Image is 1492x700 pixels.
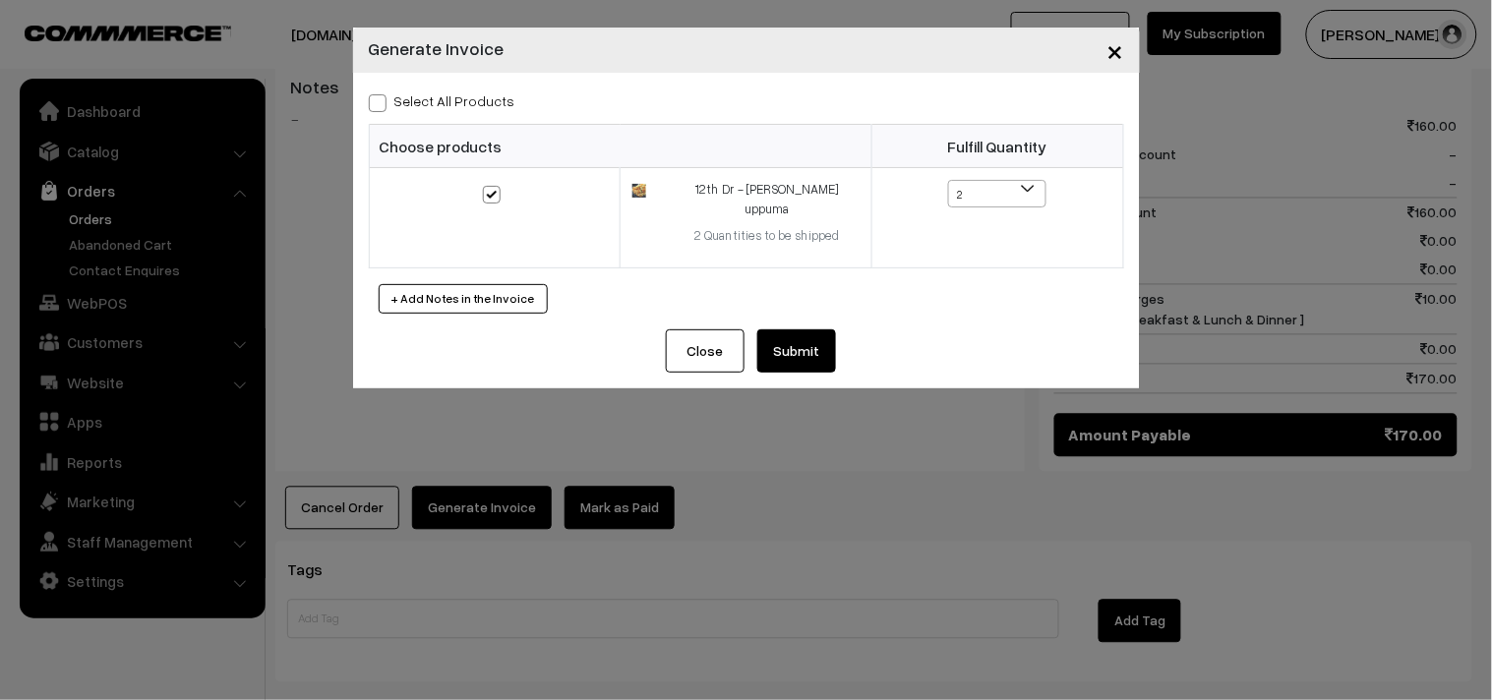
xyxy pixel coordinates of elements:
button: Close [1092,20,1140,81]
th: Fulfill Quantity [871,125,1123,168]
div: 2 Quantities to be shipped [676,226,860,246]
h4: Generate Invoice [369,35,505,62]
span: 2 [948,180,1046,207]
img: 173189960976631000219148.jpg [632,184,645,197]
span: × [1107,31,1124,68]
button: + Add Notes in the Invoice [379,284,548,314]
button: Submit [757,329,836,373]
span: 2 [949,181,1045,208]
th: Choose products [369,125,871,168]
div: 12th Dr - [PERSON_NAME] uppuma [676,180,860,218]
label: Select all Products [369,90,515,111]
button: Close [666,329,745,373]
